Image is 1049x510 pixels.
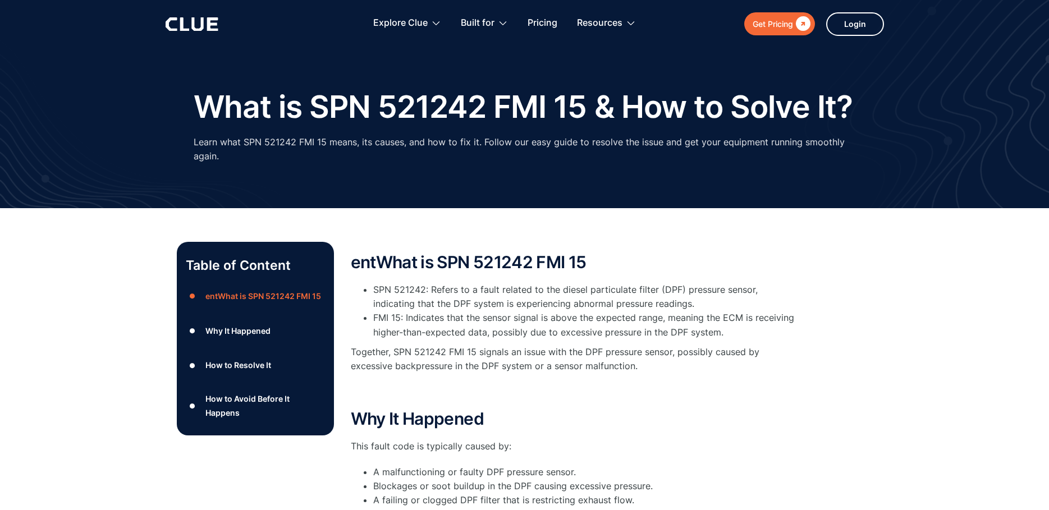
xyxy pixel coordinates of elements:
p: Together, SPN 521242 FMI 15 signals an issue with the DPF pressure sensor, possibly caused by exc... [351,345,800,373]
div: Built for [461,6,508,41]
p: Learn what SPN 521242 FMI 15 means, its causes, and how to fix it. Follow our easy guide to resol... [194,135,856,163]
a: ●Why It Happened [186,323,325,339]
a: Login [826,12,884,36]
div: Built for [461,6,494,41]
li: A failing or clogged DPF filter that is restricting exhaust flow. [373,493,800,507]
div: How to Avoid Before It Happens [205,392,324,420]
li: Blockages or soot buildup in the DPF causing excessive pressure. [373,479,800,493]
h2: Why It Happened [351,410,800,428]
a: ●How to Avoid Before It Happens [186,392,325,420]
div: Explore Clue [373,6,428,41]
div: Get Pricing [753,17,793,31]
div: entWhat is SPN 521242 FMI 15 [205,289,321,303]
div: Resources [577,6,622,41]
div: ● [186,323,199,339]
div: Resources [577,6,636,41]
h2: entWhat is SPN 521242 FMI 15 [351,253,800,272]
li: SPN 521242: Refers to a fault related to the diesel particulate filter (DPF) pressure sensor, ind... [373,283,800,311]
p: ‍ [351,384,800,398]
div: How to Resolve It [205,358,271,372]
div: Why It Happened [205,324,271,338]
a: Pricing [528,6,557,41]
div: ● [186,397,199,414]
li: FMI 15: Indicates that the sensor signal is above the expected range, meaning the ECM is receivin... [373,311,800,339]
div: ● [186,357,199,374]
li: A malfunctioning or faulty DPF pressure sensor. [373,465,800,479]
p: Table of Content [186,256,325,274]
a: Get Pricing [744,12,815,35]
a: ●How to Resolve It [186,357,325,374]
p: This fault code is typically caused by: [351,439,800,453]
div: ● [186,288,199,305]
div: Explore Clue [373,6,441,41]
a: ●entWhat is SPN 521242 FMI 15 [186,288,325,305]
div:  [793,17,810,31]
h1: What is SPN 521242 FMI 15 & How to Solve It? [194,90,853,124]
